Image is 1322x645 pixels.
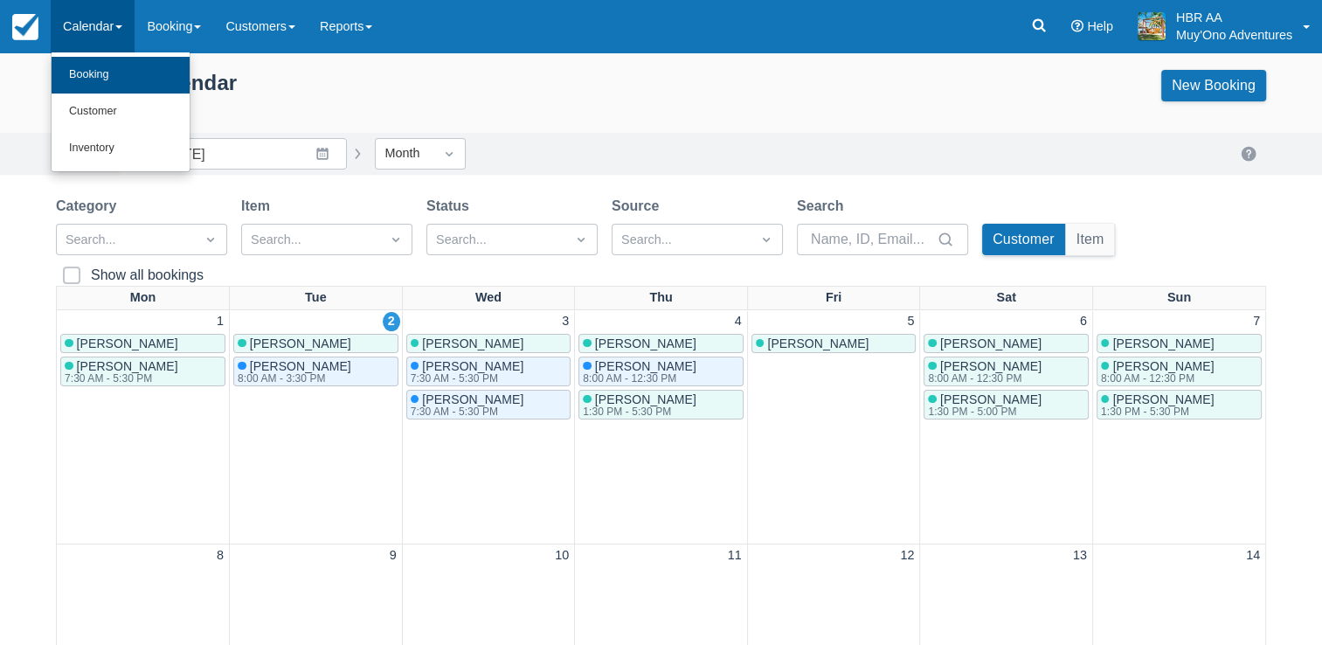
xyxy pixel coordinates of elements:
[241,196,277,217] label: Item
[724,546,745,565] a: 11
[1101,406,1211,417] div: 1:30 PM - 5:30 PM
[903,312,917,331] a: 5
[250,359,351,373] span: [PERSON_NAME]
[426,196,476,217] label: Status
[406,334,571,353] a: [PERSON_NAME]
[1066,224,1115,255] button: Item
[578,357,744,386] a: [PERSON_NAME]8:00 AM - 12:30 PM
[56,196,123,217] label: Category
[52,57,190,94] a: Booking
[595,392,696,406] span: [PERSON_NAME]
[1176,9,1292,26] p: HBR AA
[924,357,1089,386] a: [PERSON_NAME]8:00 AM - 12:30 PM
[646,287,675,309] a: Thu
[751,334,917,353] a: [PERSON_NAME]
[386,546,400,565] a: 9
[1242,546,1263,565] a: 14
[758,231,775,248] span: Dropdown icon
[472,287,505,309] a: Wed
[928,373,1038,384] div: 8:00 AM - 12:30 PM
[387,231,405,248] span: Dropdown icon
[1087,19,1113,33] span: Help
[896,546,917,565] a: 12
[993,287,1019,309] a: Sat
[1097,357,1262,386] a: [PERSON_NAME]8:00 AM - 12:30 PM
[422,392,523,406] span: [PERSON_NAME]
[940,336,1042,350] span: [PERSON_NAME]
[924,334,1089,353] a: [PERSON_NAME]
[12,14,38,40] img: checkfront-main-nav-mini-logo.png
[238,373,348,384] div: 8:00 AM - 3:30 PM
[384,144,425,163] div: Month
[233,357,398,386] a: [PERSON_NAME]8:00 AM - 3:30 PM
[811,224,933,255] input: Name, ID, Email...
[213,312,227,331] a: 1
[422,336,523,350] span: [PERSON_NAME]
[406,357,571,386] a: [PERSON_NAME]7:30 AM - 5:30 PM
[149,138,347,170] input: Date
[928,406,1038,417] div: 1:30 PM - 5:00 PM
[1138,12,1166,40] img: A20
[1112,336,1214,350] span: [PERSON_NAME]
[301,287,330,309] a: Tue
[797,196,850,217] label: Search
[1176,26,1292,44] p: Muy'Ono Adventures
[77,336,178,350] span: [PERSON_NAME]
[940,359,1042,373] span: [PERSON_NAME]
[52,94,190,130] a: Customer
[1069,546,1090,565] a: 13
[60,334,225,353] a: [PERSON_NAME]
[411,373,521,384] div: 7:30 AM - 5:30 PM
[767,336,869,350] span: [PERSON_NAME]
[1097,390,1262,420] a: [PERSON_NAME]1:30 PM - 5:30 PM
[233,334,398,353] a: [PERSON_NAME]
[1161,70,1266,101] a: New Booking
[127,287,160,309] a: Mon
[572,231,590,248] span: Dropdown icon
[822,287,845,309] a: Fri
[1249,312,1263,331] a: 7
[551,546,572,565] a: 10
[731,312,745,331] a: 4
[583,406,693,417] div: 1:30 PM - 5:30 PM
[982,224,1065,255] button: Customer
[91,267,204,284] div: Show all bookings
[60,357,225,386] a: [PERSON_NAME]7:30 AM - 5:30 PM
[578,334,744,353] a: [PERSON_NAME]
[1071,20,1083,32] i: Help
[406,390,571,420] a: [PERSON_NAME]7:30 AM - 5:30 PM
[77,359,178,373] span: [PERSON_NAME]
[940,392,1042,406] span: [PERSON_NAME]
[1097,334,1262,353] a: [PERSON_NAME]
[578,390,744,420] a: [PERSON_NAME]1:30 PM - 5:30 PM
[383,312,400,331] a: 2
[583,373,693,384] div: 8:00 AM - 12:30 PM
[558,312,572,331] a: 3
[440,145,458,163] span: Dropdown icon
[422,359,523,373] span: [PERSON_NAME]
[1076,312,1090,331] a: 6
[65,373,175,384] div: 7:30 AM - 5:30 PM
[924,390,1089,420] a: [PERSON_NAME]1:30 PM - 5:00 PM
[411,406,521,417] div: 7:30 AM - 5:30 PM
[1112,359,1214,373] span: [PERSON_NAME]
[595,359,696,373] span: [PERSON_NAME]
[52,130,190,167] a: Inventory
[250,336,351,350] span: [PERSON_NAME]
[612,196,666,217] label: Source
[202,231,219,248] span: Dropdown icon
[1112,392,1214,406] span: [PERSON_NAME]
[1101,373,1211,384] div: 8:00 AM - 12:30 PM
[51,52,190,172] ul: Calendar
[213,546,227,565] a: 8
[1164,287,1194,309] a: Sun
[595,336,696,350] span: [PERSON_NAME]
